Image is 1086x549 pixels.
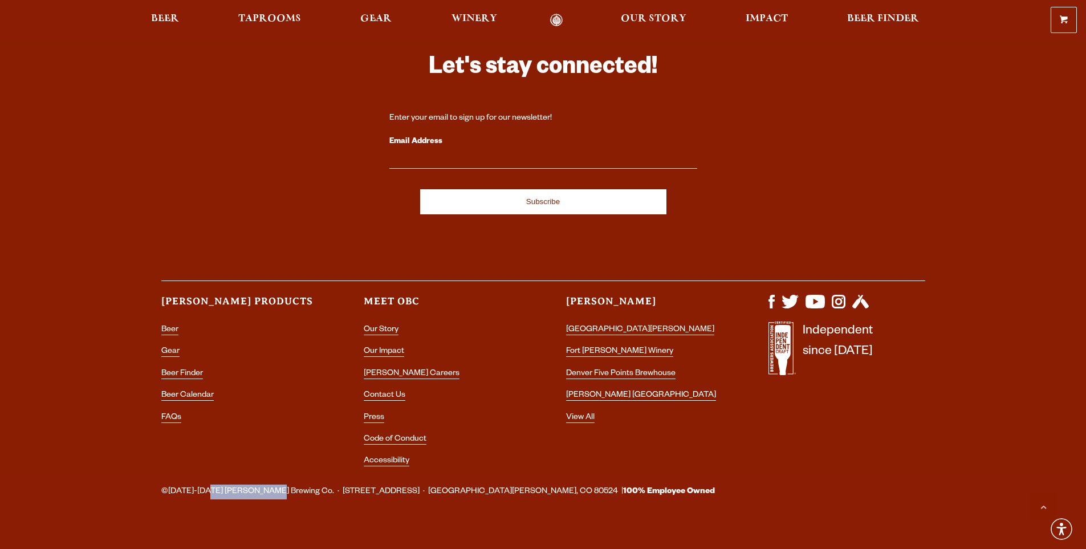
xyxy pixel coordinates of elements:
div: Accessibility Menu [1049,517,1074,542]
span: Gear [360,14,392,23]
a: Visit us on Facebook [768,303,775,312]
a: Press [364,413,384,423]
a: FAQs [161,413,181,423]
a: Beer [161,326,178,335]
h3: Meet OBC [364,295,520,318]
input: Subscribe [420,189,666,214]
a: Odell Home [535,14,578,27]
h3: [PERSON_NAME] [566,295,723,318]
a: Contact Us [364,391,405,401]
a: Scroll to top [1029,492,1057,520]
span: Our Story [621,14,686,23]
a: Beer [144,14,186,27]
label: Email Address [389,135,697,149]
a: Gear [353,14,399,27]
span: Impact [746,14,788,23]
a: [PERSON_NAME] Careers [364,369,459,379]
a: [PERSON_NAME] [GEOGRAPHIC_DATA] [566,391,716,401]
h3: [PERSON_NAME] Products [161,295,318,318]
a: Fort [PERSON_NAME] Winery [566,347,673,357]
a: Beer Finder [840,14,926,27]
a: Our Story [364,326,398,335]
span: ©[DATE]-[DATE] [PERSON_NAME] Brewing Co. · [STREET_ADDRESS] · [GEOGRAPHIC_DATA][PERSON_NAME], CO ... [161,485,715,499]
a: Code of Conduct [364,435,426,445]
a: Beer Finder [161,369,203,379]
span: Beer Finder [847,14,919,23]
a: [GEOGRAPHIC_DATA][PERSON_NAME] [566,326,714,335]
a: Visit us on Untappd [852,303,869,312]
span: Winery [452,14,497,23]
a: Winery [444,14,505,27]
p: Independent since [DATE] [803,322,873,381]
a: Impact [738,14,795,27]
a: View All [566,413,595,423]
a: Our Story [613,14,694,27]
span: Taprooms [238,14,301,23]
a: Visit us on Instagram [832,303,845,312]
div: Enter your email to sign up for our newsletter! [389,113,697,124]
a: Our Impact [364,347,404,357]
h3: Let's stay connected! [389,52,697,86]
a: Beer Calendar [161,391,214,401]
a: Taprooms [231,14,308,27]
strong: 100% Employee Owned [623,487,715,497]
span: Beer [151,14,179,23]
a: Gear [161,347,180,357]
a: Visit us on X (formerly Twitter) [782,303,799,312]
a: Accessibility [364,457,409,466]
a: Denver Five Points Brewhouse [566,369,676,379]
a: Visit us on YouTube [806,303,825,312]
